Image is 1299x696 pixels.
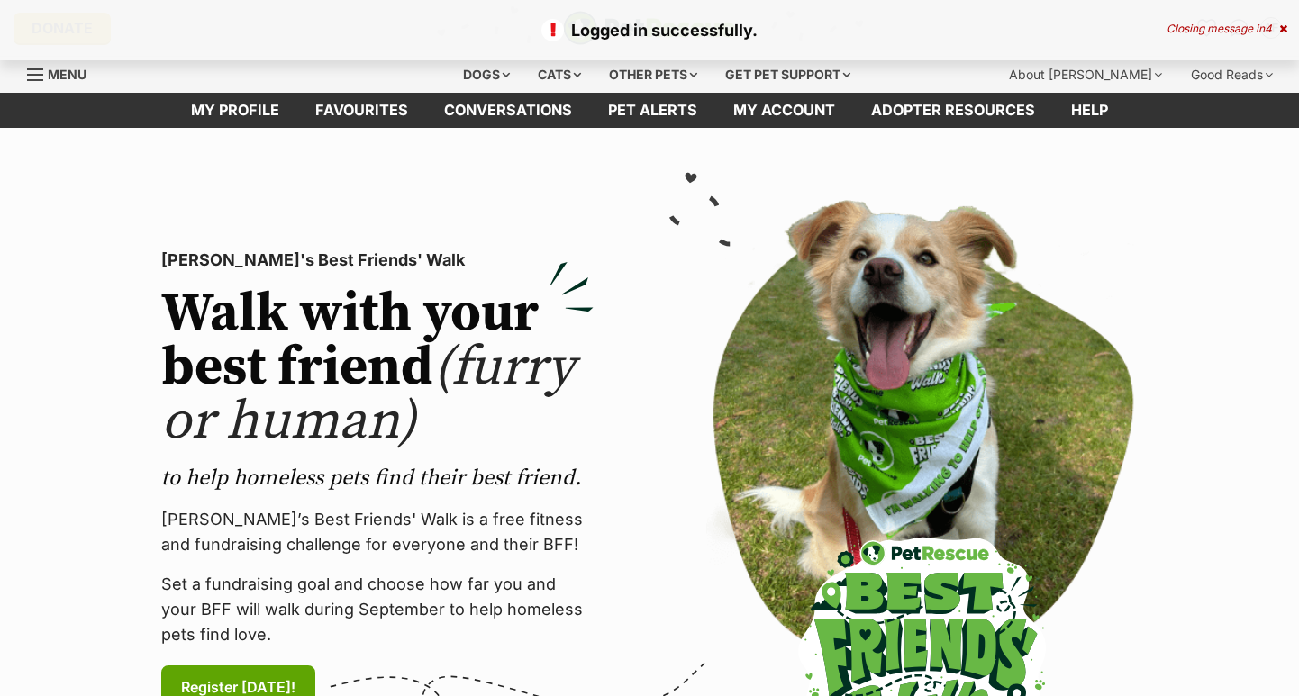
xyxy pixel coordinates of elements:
span: Menu [48,67,86,82]
a: Menu [27,57,99,89]
a: Pet alerts [590,93,715,128]
p: [PERSON_NAME]’s Best Friends' Walk is a free fitness and fundraising challenge for everyone and t... [161,507,594,557]
a: conversations [426,93,590,128]
div: Get pet support [713,57,863,93]
div: Cats [525,57,594,93]
div: Dogs [450,57,522,93]
span: (furry or human) [161,334,575,456]
a: My profile [173,93,297,128]
p: to help homeless pets find their best friend. [161,464,594,493]
a: My account [715,93,853,128]
div: Good Reads [1178,57,1285,93]
p: Set a fundraising goal and choose how far you and your BFF will walk during September to help hom... [161,572,594,647]
p: [PERSON_NAME]'s Best Friends' Walk [161,248,594,273]
h2: Walk with your best friend [161,287,594,449]
div: Other pets [596,57,710,93]
a: Help [1053,93,1126,128]
a: Favourites [297,93,426,128]
a: Adopter resources [853,93,1053,128]
div: About [PERSON_NAME] [996,57,1175,93]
